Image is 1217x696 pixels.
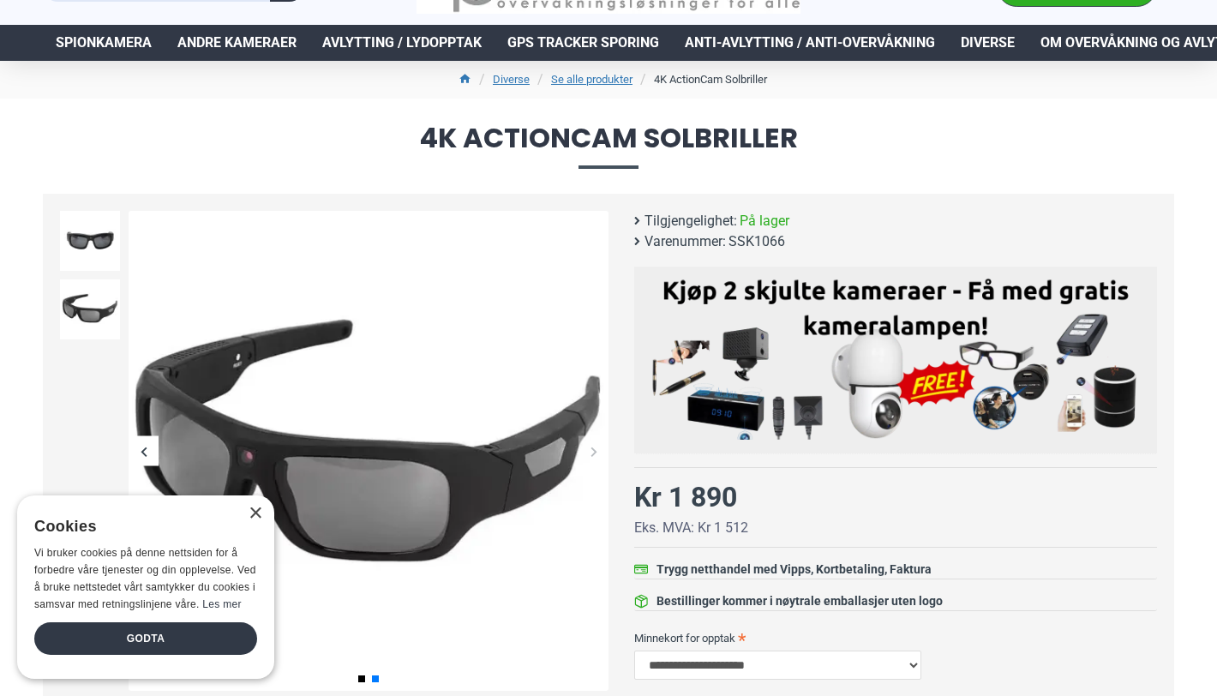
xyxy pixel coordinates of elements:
[672,25,948,61] a: Anti-avlytting / Anti-overvåkning
[656,592,943,610] div: Bestillinger kommer i nøytrale emballasjer uten logo
[56,33,152,53] span: Spionkamera
[493,71,530,88] a: Diverse
[129,211,608,691] img: Sportslig solbrille med HD kamera - SpyGadgets.no
[165,25,309,61] a: Andre kameraer
[656,561,932,579] div: Trygg netthandel med Vipps, Kortbetaling, Faktura
[43,25,165,61] a: Spionkamera
[202,598,241,610] a: Les mer, opens a new window
[322,33,482,53] span: Avlytting / Lydopptak
[358,675,365,682] span: Go to slide 1
[129,436,159,466] div: Previous slide
[309,25,495,61] a: Avlytting / Lydopptak
[43,124,1174,168] span: 4K ActionCam Solbriller
[644,231,726,252] b: Varenummer:
[495,25,672,61] a: GPS Tracker Sporing
[948,25,1028,61] a: Diverse
[740,211,789,231] span: På lager
[961,33,1015,53] span: Diverse
[372,675,379,682] span: Go to slide 2
[34,547,256,609] span: Vi bruker cookies på denne nettsiden for å forbedre våre tjenester og din opplevelse. Ved å bruke...
[60,211,120,271] img: Sportslig solbrille med HD kamera - SpyGadgets.no
[34,508,246,545] div: Cookies
[728,231,785,252] span: SSK1066
[177,33,297,53] span: Andre kameraer
[551,71,632,88] a: Se alle produkter
[507,33,659,53] span: GPS Tracker Sporing
[644,211,737,231] b: Tilgjengelighet:
[647,275,1144,440] img: Kjøp 2 skjulte kameraer – Få med gratis kameralampe!
[685,33,935,53] span: Anti-avlytting / Anti-overvåkning
[634,477,737,518] div: Kr 1 890
[60,279,120,339] img: Sportslig solbrille med HD kamera - SpyGadgets.no
[579,436,608,466] div: Next slide
[249,507,261,520] div: Close
[34,622,257,655] div: Godta
[634,624,1157,651] label: Minnekort for opptak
